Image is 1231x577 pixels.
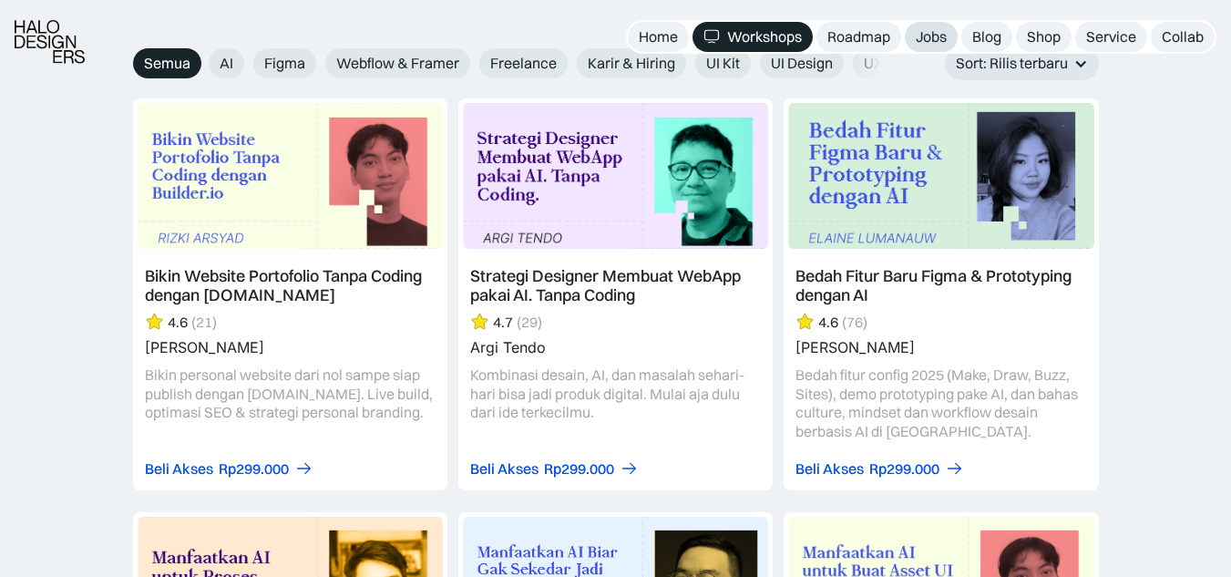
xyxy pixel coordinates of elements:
div: Workshops [727,27,802,46]
form: Email Form [133,48,889,78]
div: Rp299.000 [219,459,289,479]
div: Beli Akses [470,459,539,479]
div: Service [1086,27,1136,46]
div: Collab [1162,27,1204,46]
div: Shop [1027,27,1061,46]
div: Roadmap [827,27,890,46]
span: UI Kit [706,54,740,73]
a: Home [628,22,689,52]
span: Webflow & Framer [336,54,459,73]
div: Beli Akses [145,459,213,479]
span: Semua [144,54,190,73]
a: Jobs [905,22,958,52]
a: Blog [961,22,1012,52]
div: Beli Akses [795,459,864,479]
a: Workshops [692,22,813,52]
span: UI Design [771,54,833,73]
div: Sort: Rilis terbaru [945,46,1099,80]
span: AI [220,54,233,73]
span: Freelance [490,54,557,73]
div: Rp299.000 [544,459,614,479]
span: Figma [264,54,305,73]
span: Karir & Hiring [588,54,675,73]
a: Beli AksesRp299.000 [470,459,639,479]
a: Beli AksesRp299.000 [145,459,313,479]
div: Blog [972,27,1001,46]
a: Shop [1016,22,1072,52]
div: Rp299.000 [869,459,939,479]
span: UX Design [864,54,931,73]
div: Home [639,27,678,46]
a: Collab [1151,22,1215,52]
div: Jobs [916,27,947,46]
a: Roadmap [816,22,901,52]
a: Beli AksesRp299.000 [795,459,964,479]
div: Sort: Rilis terbaru [956,54,1068,73]
a: Service [1075,22,1147,52]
